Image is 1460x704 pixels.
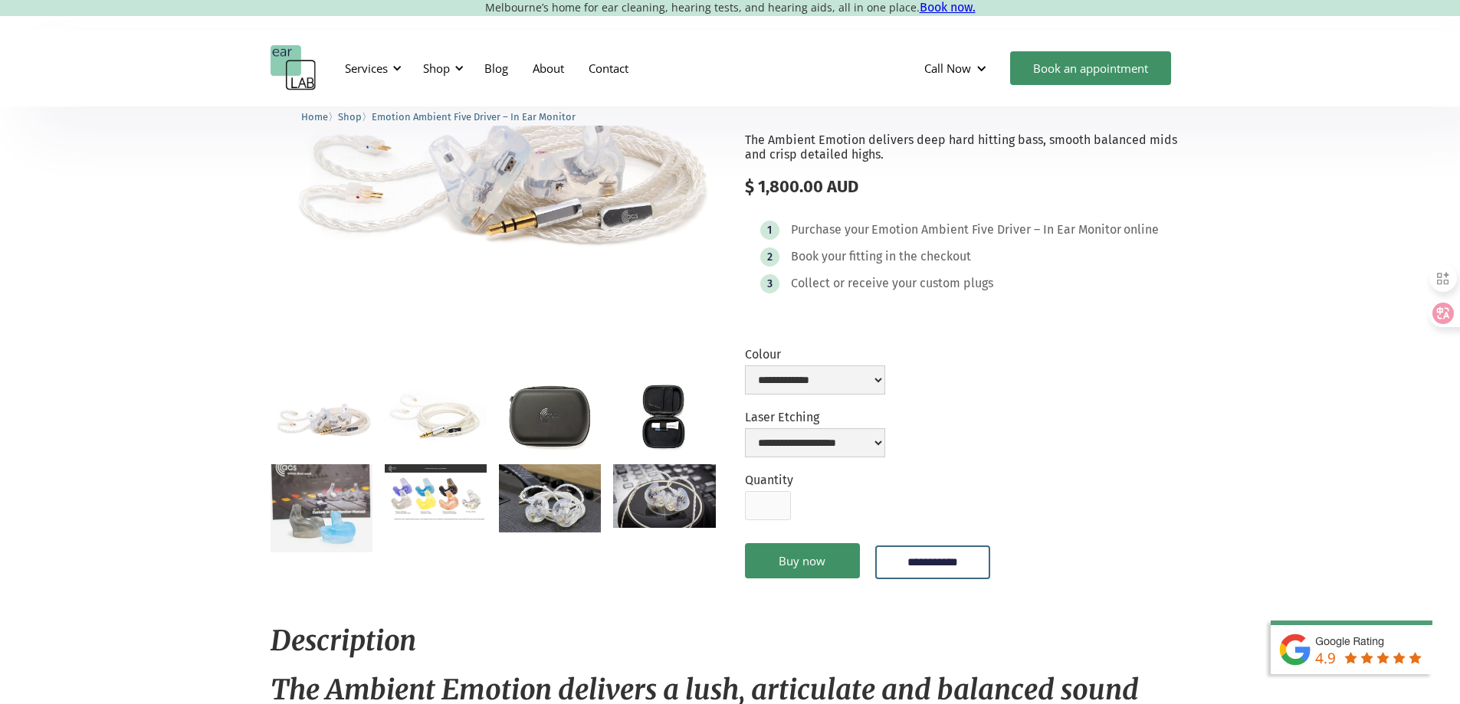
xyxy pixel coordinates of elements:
p: The Ambient Emotion delivers deep hard hitting bass, smooth balanced mids and crisp detailed highs. [745,133,1190,162]
div: Shop [414,45,468,91]
div: online [1124,222,1159,237]
li: 〉 [338,109,372,125]
a: open lightbox [613,384,715,451]
a: Blog [472,46,520,90]
a: Home [301,109,328,123]
div: Purchase your [791,222,869,237]
label: Colour [745,347,885,362]
img: Emotion Ambient Five Driver – In Ear Monitor [271,18,716,315]
a: Emotion Ambient Five Driver – In Ear Monitor [372,109,576,123]
a: open lightbox [499,464,601,532]
div: Collect or receive your custom plugs [791,276,993,291]
li: 〉 [301,109,338,125]
a: Book an appointment [1010,51,1171,85]
label: Quantity [745,473,793,487]
a: home [271,45,317,91]
div: 1 [767,224,772,236]
a: open lightbox [613,464,715,528]
a: open lightbox [271,384,372,452]
em: Description [271,624,416,658]
div: 2 [767,251,773,263]
a: open lightbox [271,18,716,315]
div: Call Now [924,61,971,76]
label: Laser Etching [745,410,885,424]
div: Emotion Ambient Five Driver – In Ear Monitor [871,222,1121,237]
span: Emotion Ambient Five Driver – In Ear Monitor [372,111,576,123]
a: About [520,46,576,90]
a: Buy now [745,543,860,578]
div: Shop [423,61,450,76]
a: Contact [576,46,641,90]
a: open lightbox [271,464,372,552]
a: open lightbox [385,384,487,447]
a: Shop [338,109,362,123]
a: open lightbox [499,384,601,451]
span: Home [301,111,328,123]
span: Shop [338,111,362,123]
div: Book your fitting in the checkout [791,249,971,264]
div: $ 1,800.00 AUD [745,177,1190,197]
div: Services [345,61,388,76]
div: 3 [767,278,773,290]
a: open lightbox [385,464,487,521]
div: Services [336,45,406,91]
div: Call Now [912,45,1002,91]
